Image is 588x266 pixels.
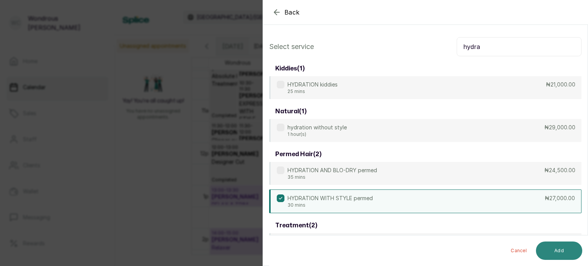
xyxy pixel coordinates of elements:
p: hydration without style [287,124,347,131]
button: Back [272,8,300,17]
h3: kiddies ( 1 ) [275,64,305,73]
p: HYDRATION kiddies [287,81,338,88]
h3: permed hair ( 2 ) [275,150,322,159]
span: Back [284,8,300,17]
p: 35 mins [287,174,377,180]
p: 30 mins [287,202,373,208]
h3: natural ( 1 ) [275,107,307,116]
p: ₦27,000.00 [545,194,575,202]
h3: treatment ( 2 ) [275,221,317,230]
p: 1 hour(s) [287,131,347,137]
p: ₦21,000.00 [546,81,575,88]
p: 25 mins [287,88,338,95]
p: ₦29,000.00 [544,124,575,131]
button: Add [536,242,582,260]
p: ₦24,500.00 [544,166,575,174]
p: HYDRATION AND BLO-DRY permed [287,166,377,174]
input: Search. [457,37,581,56]
button: Cancel [505,242,533,260]
p: HYDRATION WITH STYLE permed [287,194,373,202]
p: Select service [269,41,314,52]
